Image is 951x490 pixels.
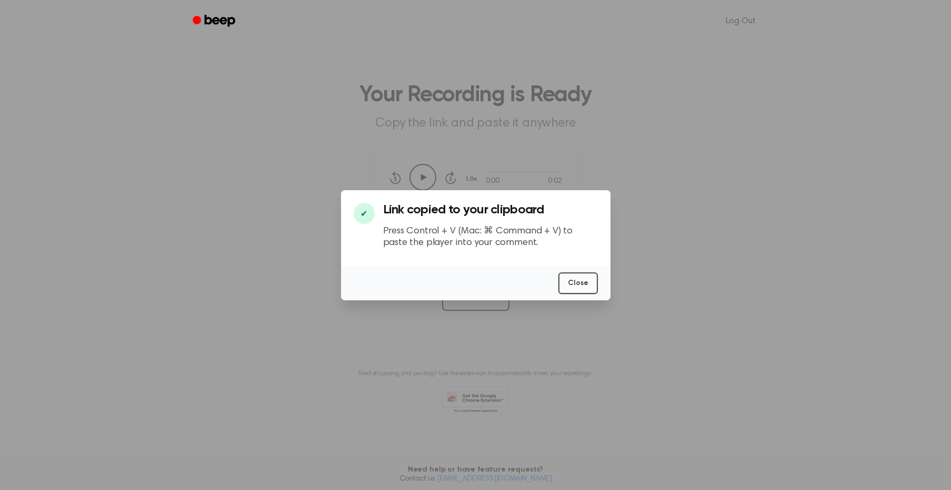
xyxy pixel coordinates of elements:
button: Close [558,272,598,294]
a: Log Out [715,8,766,34]
p: Press Control + V (Mac: ⌘ Command + V) to paste the player into your comment. [383,226,598,249]
h3: Link copied to your clipboard [383,203,598,217]
a: Beep [185,11,245,32]
div: ✔ [354,203,375,224]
